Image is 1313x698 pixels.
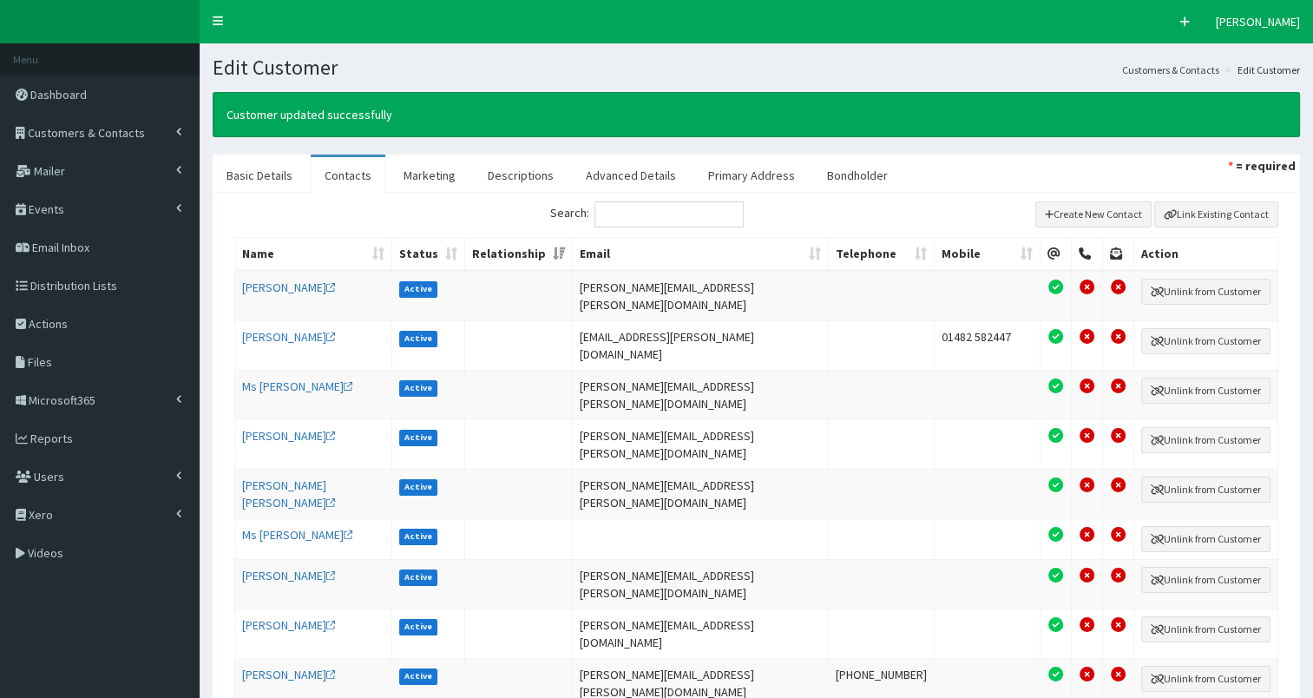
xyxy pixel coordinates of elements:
h1: Edit Customer [213,56,1300,79]
th: Status: activate to sort column ascending [392,238,465,271]
button: Unlink from Customer [1141,616,1270,642]
button: Unlink from Customer [1141,279,1270,305]
div: Customer updated successfully [213,92,1300,137]
a: Ms [PERSON_NAME] [242,527,353,543]
span: [PERSON_NAME] [1216,14,1300,30]
span: Email Inbox [32,240,89,255]
a: Contacts [311,157,385,194]
th: Mobile: activate to sort column ascending [935,238,1041,271]
span: Videos [28,545,63,561]
span: Mailer [34,163,65,179]
a: Marketing [390,157,469,194]
label: Search: [550,201,744,227]
button: Unlink from Customer [1141,477,1270,503]
span: Events [29,201,64,217]
input: Search: [594,201,744,227]
a: Advanced Details [572,157,690,194]
span: Xero [29,507,53,523]
a: [PERSON_NAME] [242,568,336,583]
label: Active [399,430,438,445]
label: Active [399,570,438,585]
label: Active [399,619,438,635]
td: [PERSON_NAME][EMAIL_ADDRESS][DOMAIN_NAME] [573,609,829,658]
a: Bondholder [813,157,902,194]
th: Action [1134,238,1278,271]
th: Email Permission [1041,238,1072,271]
span: Customers & Contacts [28,125,145,141]
a: Basic Details [213,157,306,194]
th: Post Permission [1103,238,1134,271]
label: Active [399,380,438,396]
span: Distribution Lists [30,278,117,293]
th: Relationship: activate to sort column ascending [465,238,573,271]
label: Active [399,479,438,495]
span: Dashboard [30,87,87,102]
td: [PERSON_NAME][EMAIL_ADDRESS][PERSON_NAME][DOMAIN_NAME] [573,419,829,469]
label: Active [399,668,438,684]
button: Unlink from Customer [1141,328,1270,354]
th: Telephone: activate to sort column ascending [829,238,935,271]
label: Active [399,281,438,297]
td: [EMAIL_ADDRESS][PERSON_NAME][DOMAIN_NAME] [573,320,829,370]
a: Customers & Contacts [1122,63,1219,77]
strong: = required [1236,158,1296,174]
button: Unlink from Customer [1141,378,1270,404]
a: [PERSON_NAME] [242,329,336,345]
a: [PERSON_NAME] [242,428,336,444]
label: Active [399,529,438,544]
button: Unlink from Customer [1141,526,1270,552]
a: [PERSON_NAME] [242,280,336,295]
td: [PERSON_NAME][EMAIL_ADDRESS][PERSON_NAME][DOMAIN_NAME] [573,469,829,518]
td: [PERSON_NAME][EMAIL_ADDRESS][PERSON_NAME][DOMAIN_NAME] [573,559,829,609]
button: Unlink from Customer [1141,567,1270,593]
a: [PERSON_NAME] [242,617,336,633]
a: Primary Address [694,157,809,194]
a: [PERSON_NAME] [PERSON_NAME] [242,477,336,510]
span: Reports [30,431,73,446]
span: Users [34,469,64,484]
a: Ms [PERSON_NAME] [242,379,353,394]
li: Edit Customer [1221,63,1300,77]
a: Descriptions [474,157,568,194]
button: Link Existing Contact [1154,201,1278,227]
button: Unlink from Customer [1141,427,1270,453]
td: 01482 582447 [935,320,1041,370]
th: Email: activate to sort column ascending [573,238,829,271]
span: Microsoft365 [29,392,95,408]
th: Name: activate to sort column ascending [235,238,392,271]
th: Telephone Permission [1072,238,1103,271]
td: [PERSON_NAME][EMAIL_ADDRESS][PERSON_NAME][DOMAIN_NAME] [573,271,829,320]
span: Files [28,354,52,370]
td: [PERSON_NAME][EMAIL_ADDRESS][PERSON_NAME][DOMAIN_NAME] [573,370,829,419]
label: Active [399,331,438,346]
button: Create New Contact [1035,201,1152,227]
button: Unlink from Customer [1141,666,1270,692]
span: Actions [29,316,68,332]
a: [PERSON_NAME] [242,667,336,682]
